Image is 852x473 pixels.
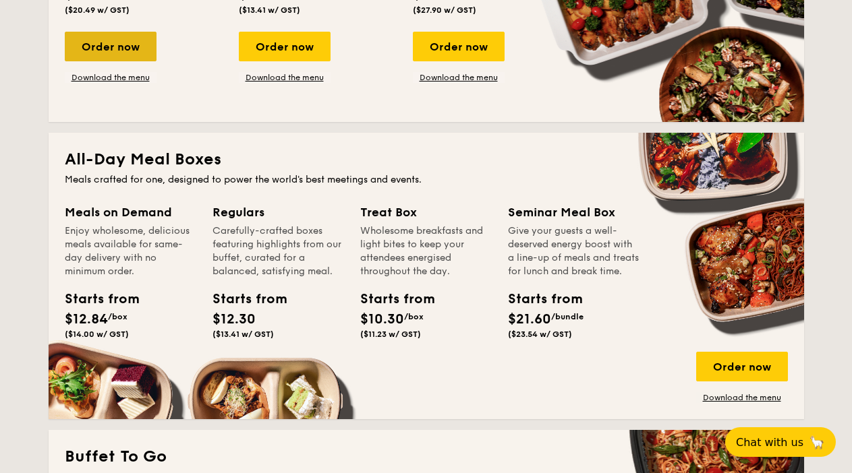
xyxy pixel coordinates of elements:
span: ($20.49 w/ GST) [65,5,130,15]
span: Chat with us [736,436,803,449]
span: ($13.41 w/ GST) [239,5,300,15]
span: $21.60 [508,311,551,327]
a: Download the menu [239,72,331,83]
div: Seminar Meal Box [508,203,640,222]
h2: Buffet To Go [65,446,788,468]
span: $12.84 [65,311,108,327]
div: Carefully-crafted boxes featuring highlights from our buffet, curated for a balanced, satisfying ... [212,224,344,278]
span: ($27.90 w/ GST) [413,5,476,15]
a: Download the menu [65,72,157,83]
div: Order now [696,352,788,381]
div: Treat Box [360,203,492,222]
div: Order now [413,32,505,61]
div: Order now [65,32,157,61]
span: ($13.41 w/ GST) [212,329,274,339]
div: Regulars [212,203,344,222]
span: /bundle [551,312,584,321]
a: Download the menu [696,392,788,403]
h2: All-Day Meal Boxes [65,149,788,170]
span: /box [108,312,127,321]
a: Download the menu [413,72,505,83]
span: /box [404,312,424,321]
div: Wholesome breakfasts and light bites to keep your attendees energised throughout the day. [360,224,492,278]
div: Enjoy wholesome, delicious meals available for same-day delivery with no minimum order. [65,224,196,278]
div: Starts from [508,289,569,309]
span: ($14.00 w/ GST) [65,329,129,339]
div: Give your guests a well-deserved energy boost with a line-up of meals and treats for lunch and br... [508,224,640,278]
button: Chat with us🦙 [725,427,836,457]
div: Meals crafted for one, designed to power the world's best meetings and events. [65,173,788,187]
span: $12.30 [212,311,256,327]
div: Starts from [65,289,125,309]
span: ($11.23 w/ GST) [360,329,421,339]
span: 🦙 [809,435,825,450]
span: $10.30 [360,311,404,327]
div: Starts from [360,289,421,309]
div: Starts from [212,289,273,309]
div: Meals on Demand [65,203,196,222]
div: Order now [239,32,331,61]
span: ($23.54 w/ GST) [508,329,572,339]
